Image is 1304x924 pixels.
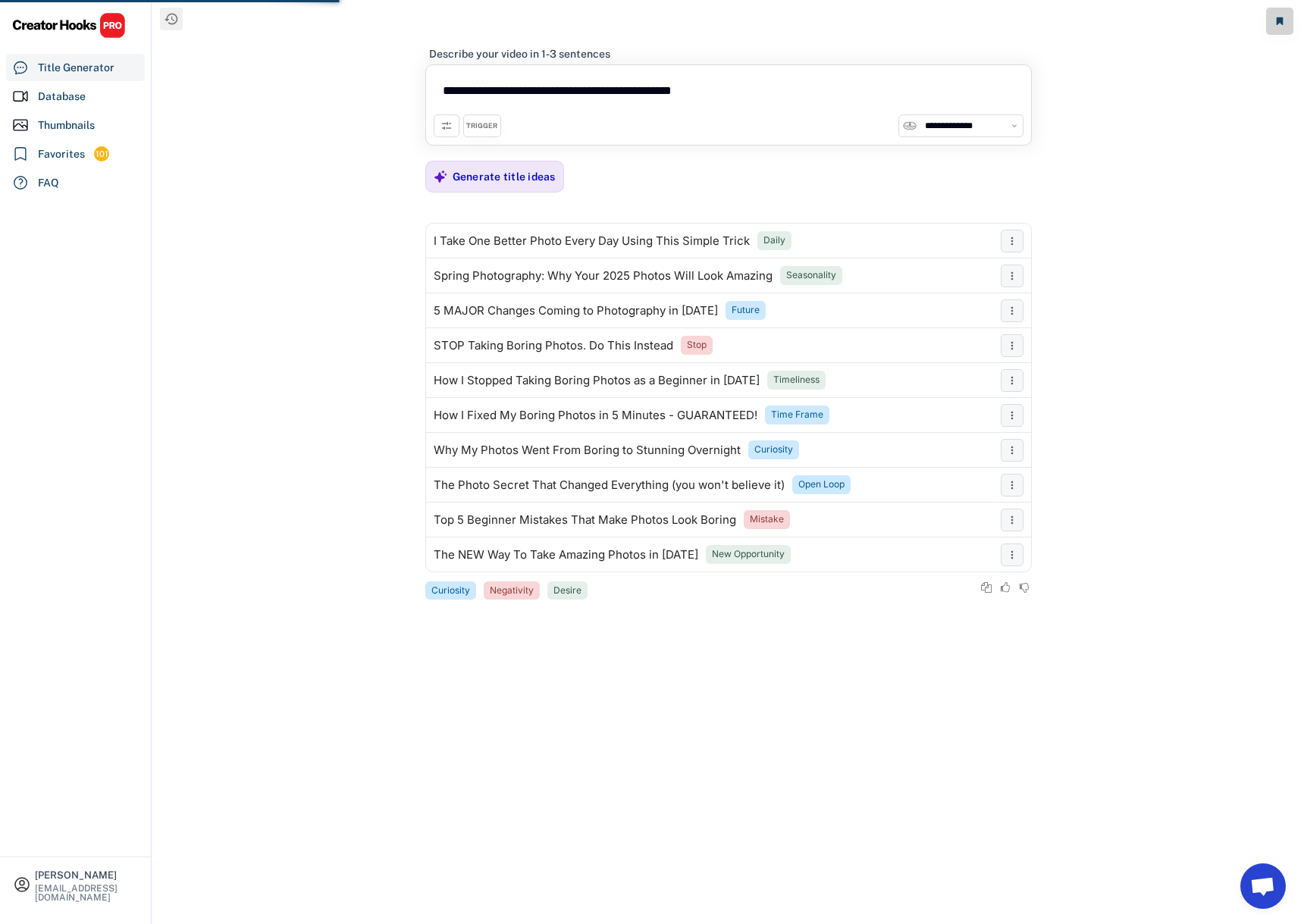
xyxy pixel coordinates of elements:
[763,234,785,247] div: Daily
[35,884,138,902] div: [EMAIL_ADDRESS][DOMAIN_NAME]
[490,584,534,597] div: Negativity
[434,409,757,421] div: How I Fixed My Boring Photos in 5 Minutes - GUARANTEED!
[429,47,610,61] div: Describe your video in 1-3 sentences
[434,374,760,387] div: How I Stopped Taking Boring Photos as a Beginner in [DATE]
[431,584,470,597] div: Curiosity
[38,117,95,133] div: Thumbnails
[750,513,784,526] div: Mistake
[773,374,820,387] div: Timeliness
[38,146,85,162] div: Favorites
[38,60,114,76] div: Title Generator
[732,304,760,317] div: Future
[434,514,736,526] div: Top 5 Beginner Mistakes That Make Photos Look Boring
[1240,863,1286,909] a: Open chat
[687,339,707,352] div: Stop
[771,409,823,421] div: Time Frame
[434,235,750,247] div: I Take One Better Photo Every Day Using This Simple Trick
[434,305,718,317] div: 5 MAJOR Changes Coming to Photography in [DATE]
[453,170,556,183] div: Generate title ideas
[712,548,785,561] div: New Opportunity
[754,443,793,456] div: Curiosity
[434,479,785,491] div: The Photo Secret That Changed Everything (you won't believe it)
[798,478,845,491] div: Open Loop
[434,270,773,282] div: Spring Photography: Why Your 2025 Photos Will Look Amazing
[434,444,741,456] div: Why My Photos Went From Boring to Stunning Overnight
[94,148,109,161] div: 101
[903,119,917,133] img: unnamed.jpg
[12,12,126,39] img: CHPRO%20Logo.svg
[553,584,581,597] div: Desire
[434,549,698,561] div: The NEW Way To Take Amazing Photos in [DATE]
[38,89,86,105] div: Database
[434,340,673,352] div: STOP Taking Boring Photos. Do This Instead
[786,269,836,282] div: Seasonality
[35,870,138,880] div: [PERSON_NAME]
[466,121,497,131] div: TRIGGER
[38,175,59,191] div: FAQ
